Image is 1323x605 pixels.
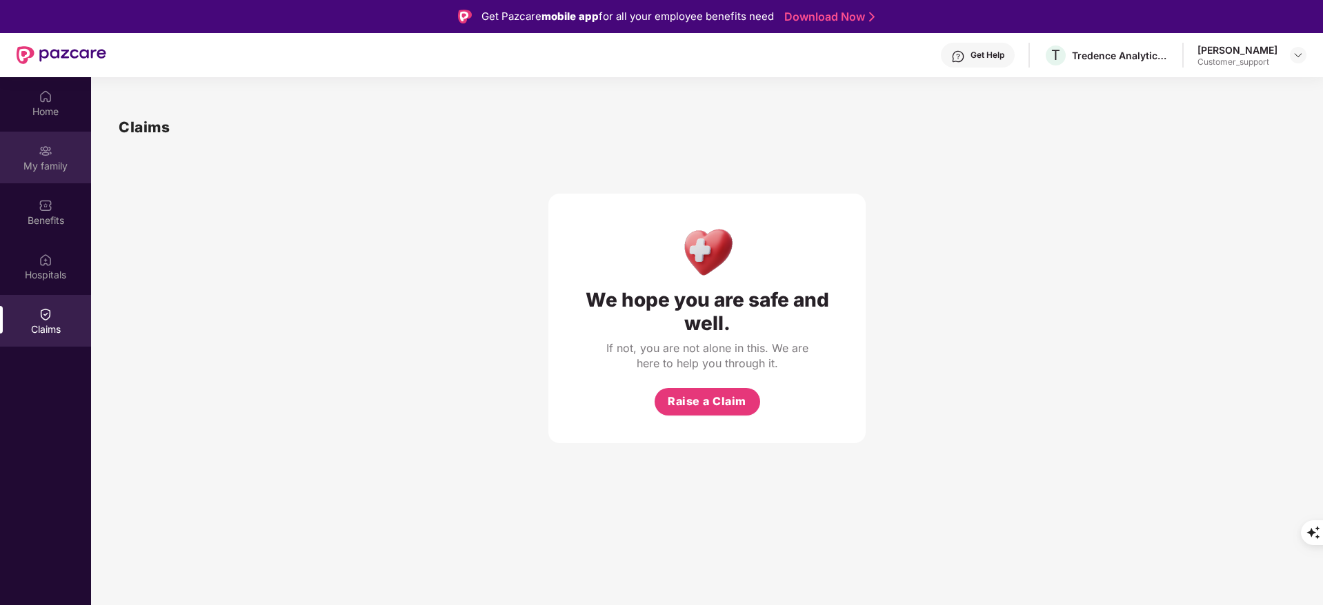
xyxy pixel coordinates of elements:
span: Raise a Claim [668,393,746,410]
div: Get Pazcare for all your employee benefits need [481,8,774,25]
img: svg+xml;base64,PHN2ZyBpZD0iSGVscC0zMngzMiIgeG1sbnM9Imh0dHA6Ly93d3cudzMub3JnLzIwMDAvc3ZnIiB3aWR0aD... [951,50,965,63]
img: svg+xml;base64,PHN2ZyBpZD0iSG9tZSIgeG1sbnM9Imh0dHA6Ly93d3cudzMub3JnLzIwMDAvc3ZnIiB3aWR0aD0iMjAiIG... [39,90,52,103]
span: T [1051,47,1060,63]
img: svg+xml;base64,PHN2ZyBpZD0iQmVuZWZpdHMiIHhtbG5zPSJodHRwOi8vd3d3LnczLm9yZy8yMDAwL3N2ZyIgd2lkdGg9Ij... [39,198,52,212]
div: If not, you are not alone in this. We are here to help you through it. [604,340,810,371]
img: svg+xml;base64,PHN2ZyBpZD0iRHJvcGRvd24tMzJ4MzIiIHhtbG5zPSJodHRwOi8vd3d3LnczLm9yZy8yMDAwL3N2ZyIgd2... [1293,50,1304,61]
div: Get Help [971,50,1004,61]
div: Customer_support [1197,57,1277,68]
img: New Pazcare Logo [17,46,106,64]
img: Stroke [869,10,875,24]
img: Health Care [677,221,737,281]
img: svg+xml;base64,PHN2ZyB3aWR0aD0iMjAiIGhlaWdodD0iMjAiIHZpZXdCb3g9IjAgMCAyMCAyMCIgZmlsbD0ibm9uZSIgeG... [39,144,52,158]
div: We hope you are safe and well. [576,288,838,335]
a: Download Now [784,10,871,24]
img: svg+xml;base64,PHN2ZyBpZD0iSG9zcGl0YWxzIiB4bWxucz0iaHR0cDovL3d3dy53My5vcmcvMjAwMC9zdmciIHdpZHRoPS... [39,253,52,267]
div: Tredence Analytics Solutions Private Limited [1072,49,1168,62]
button: Raise a Claim [655,388,760,416]
div: [PERSON_NAME] [1197,43,1277,57]
img: Logo [458,10,472,23]
strong: mobile app [541,10,599,23]
img: svg+xml;base64,PHN2ZyBpZD0iQ2xhaW0iIHhtbG5zPSJodHRwOi8vd3d3LnczLm9yZy8yMDAwL3N2ZyIgd2lkdGg9IjIwIi... [39,307,52,321]
h1: Claims [119,116,170,139]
